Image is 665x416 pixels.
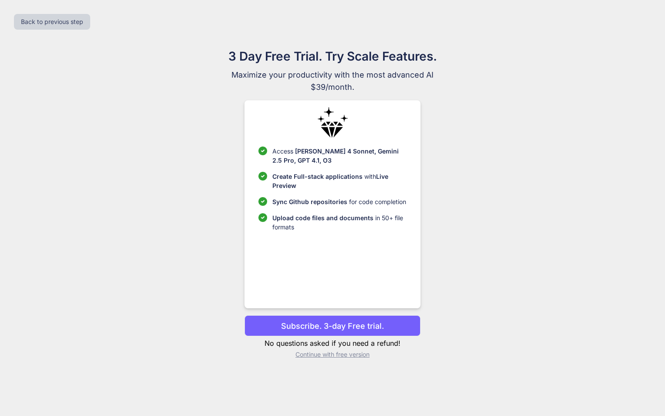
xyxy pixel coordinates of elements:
img: checklist [258,213,267,222]
p: Subscribe. 3-day Free trial. [281,320,384,332]
p: in 50+ file formats [272,213,406,232]
p: with [272,172,406,190]
span: [PERSON_NAME] 4 Sonnet, Gemini 2.5 Pro, GPT 4.1, O3 [272,147,399,164]
button: Subscribe. 3-day Free trial. [244,315,420,336]
p: for code completion [272,197,406,206]
span: $39/month. [186,81,479,93]
span: Create Full-stack applications [272,173,364,180]
p: Access [272,147,406,165]
span: Sync Github repositories [272,198,347,205]
p: No questions asked if you need a refund! [244,338,420,348]
img: checklist [258,172,267,181]
span: Maximize your productivity with the most advanced AI [186,69,479,81]
img: checklist [258,147,267,155]
h1: 3 Day Free Trial. Try Scale Features. [186,47,479,65]
button: Back to previous step [14,14,90,30]
img: checklist [258,197,267,206]
p: Continue with free version [244,350,420,359]
span: Upload code files and documents [272,214,373,222]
